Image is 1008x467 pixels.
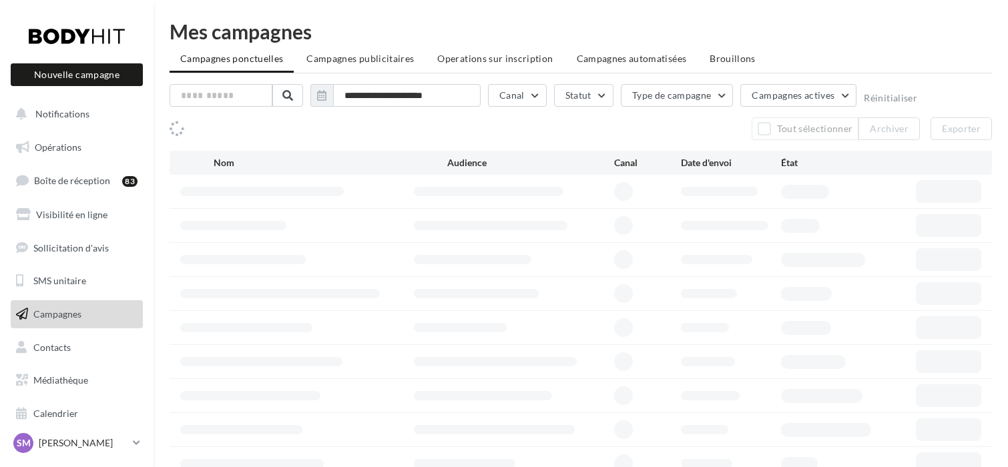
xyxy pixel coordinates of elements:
span: Operations sur inscription [437,53,553,64]
a: Visibilité en ligne [8,201,146,229]
div: 83 [122,176,138,187]
div: Date d'envoi [681,156,781,169]
span: Notifications [35,108,89,119]
a: SM [PERSON_NAME] [11,430,143,456]
span: SMS unitaire [33,275,86,286]
button: Statut [554,84,613,107]
span: SM [17,436,31,450]
button: Réinitialiser [864,93,917,103]
span: Médiathèque [33,374,88,386]
button: Exporter [931,117,992,140]
button: Canal [488,84,547,107]
a: Calendrier [8,400,146,428]
button: Archiver [858,117,920,140]
p: [PERSON_NAME] [39,436,128,450]
span: Campagnes actives [752,89,834,101]
div: Nom [214,156,447,169]
span: Campagnes automatisées [577,53,687,64]
span: Calendrier [33,408,78,419]
button: Type de campagne [621,84,734,107]
a: Contacts [8,334,146,362]
div: État [781,156,881,169]
span: Campagnes publicitaires [306,53,414,64]
button: Nouvelle campagne [11,63,143,86]
span: Boîte de réception [34,175,110,186]
a: Opérations [8,133,146,161]
a: SMS unitaire [8,267,146,295]
div: Canal [614,156,681,169]
span: Sollicitation d'avis [33,242,109,253]
button: Tout sélectionner [752,117,858,140]
a: Boîte de réception83 [8,166,146,195]
span: Visibilité en ligne [36,209,107,220]
a: Campagnes [8,300,146,328]
span: Contacts [33,342,71,353]
span: Campagnes [33,308,81,320]
span: Brouillons [710,53,756,64]
div: Audience [447,156,614,169]
a: Sollicitation d'avis [8,234,146,262]
span: Opérations [35,141,81,153]
button: Campagnes actives [740,84,856,107]
div: Mes campagnes [170,21,992,41]
button: Notifications [8,100,140,128]
a: Médiathèque [8,366,146,394]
